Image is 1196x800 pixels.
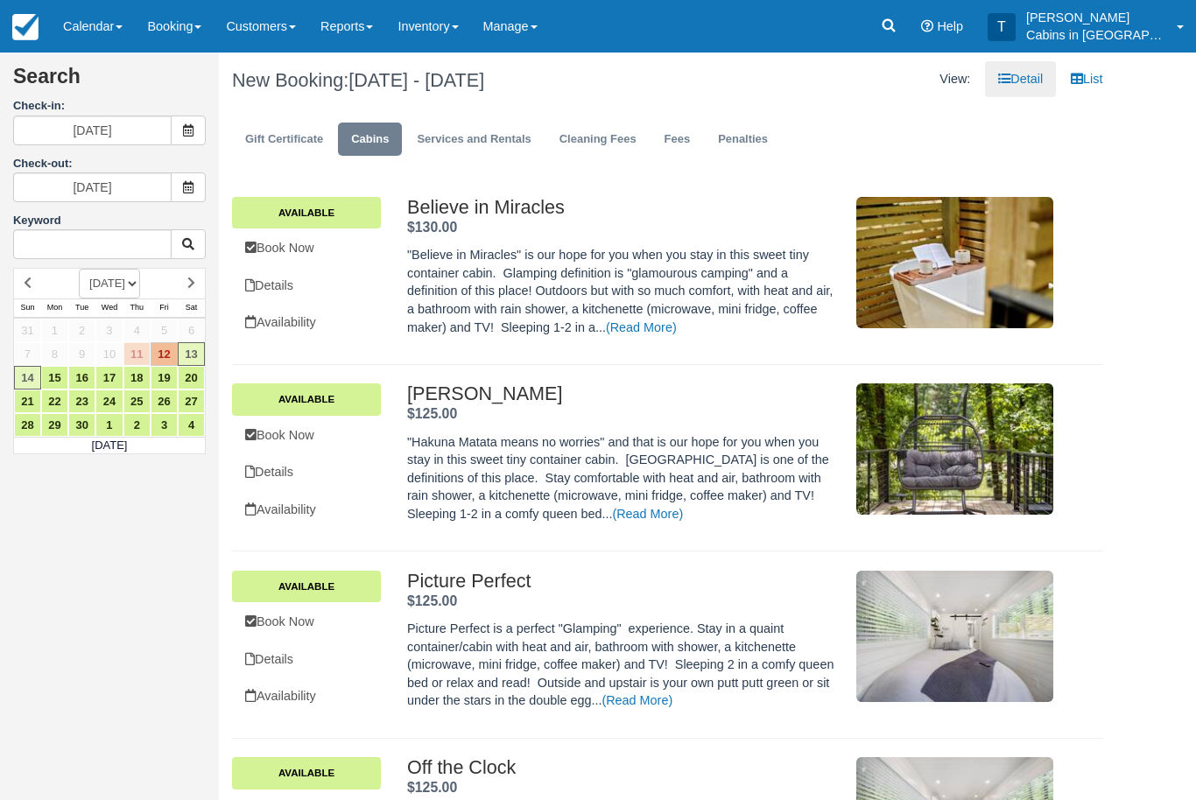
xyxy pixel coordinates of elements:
[123,366,151,389] a: 18
[68,319,95,342] a: 2
[232,230,381,266] a: Book Now
[123,413,151,437] a: 2
[95,298,123,318] th: Wed
[407,593,457,608] strong: Price: $125
[123,342,151,366] a: 11
[232,70,654,91] h1: New Booking:
[232,678,381,714] a: Availability
[937,19,963,33] span: Help
[1026,9,1166,26] p: [PERSON_NAME]
[1058,61,1115,97] a: List
[171,229,206,259] button: Keyword Search
[14,342,41,366] a: 7
[856,197,1053,328] img: M306-6
[14,366,41,389] a: 14
[123,389,151,413] a: 25
[232,492,381,528] a: Availability
[407,220,457,235] strong: Price: $130
[123,319,151,342] a: 4
[13,157,73,170] label: Check-out:
[407,197,838,218] h2: Believe in Miracles
[232,757,381,789] a: Available
[13,98,206,115] label: Check-in:
[985,61,1056,97] a: Detail
[651,123,704,157] a: Fees
[606,320,677,334] a: (Read More)
[178,298,205,318] th: Sat
[95,389,123,413] a: 24
[178,413,205,437] a: 4
[407,757,838,778] h2: Off the Clock
[178,389,205,413] a: 27
[232,197,381,228] a: Available
[68,298,95,318] th: Tue
[41,366,68,389] a: 15
[151,319,178,342] a: 5
[13,66,206,98] h2: Search
[232,383,381,415] a: Available
[705,123,781,157] a: Penalties
[232,604,381,640] a: Book Now
[41,413,68,437] a: 29
[856,571,1053,702] img: M304-1
[407,571,838,592] h2: Picture Perfect
[12,14,39,40] img: checkfront-main-nav-mini-logo.png
[151,389,178,413] a: 26
[14,319,41,342] a: 31
[407,246,838,336] p: "Believe in Miracles" is our hope for you when you stay in this sweet tiny container cabin. Glamp...
[232,123,336,157] a: Gift Certificate
[151,298,178,318] th: Fri
[1026,26,1166,44] p: Cabins in [GEOGRAPHIC_DATA]
[232,454,381,490] a: Details
[178,342,205,366] a: 13
[407,620,838,710] p: Picture Perfect is a perfect "Glamping" experience. Stay in a quaint container/cabin with heat an...
[921,20,933,32] i: Help
[151,342,178,366] a: 12
[232,418,381,453] a: Book Now
[151,366,178,389] a: 19
[407,406,457,421] strong: Price: $125
[602,693,672,707] a: (Read More)
[612,507,683,521] a: (Read More)
[41,298,68,318] th: Mon
[546,123,650,157] a: Cleaning Fees
[95,319,123,342] a: 3
[14,413,41,437] a: 28
[13,214,61,227] label: Keyword
[95,342,123,366] a: 10
[232,268,381,304] a: Details
[407,780,457,795] strong: Price: $125
[68,366,95,389] a: 16
[95,366,123,389] a: 17
[178,319,205,342] a: 6
[348,69,484,91] span: [DATE] - [DATE]
[338,123,402,157] a: Cabins
[14,298,41,318] th: Sun
[68,342,95,366] a: 9
[407,433,838,523] p: "Hakuna Matata means no worries" and that is our hope for you when you stay in this sweet tiny co...
[41,389,68,413] a: 22
[404,123,544,157] a: Services and Rentals
[151,413,178,437] a: 3
[95,413,123,437] a: 1
[41,342,68,366] a: 8
[856,383,1053,515] img: M305-2
[68,413,95,437] a: 30
[926,61,983,97] li: View:
[68,389,95,413] a: 23
[123,298,151,318] th: Thu
[14,437,206,454] td: [DATE]
[988,13,1016,41] div: T
[232,642,381,677] a: Details
[407,383,838,404] h2: [PERSON_NAME]
[14,389,41,413] a: 21
[41,319,68,342] a: 1
[232,305,381,340] a: Availability
[232,571,381,602] a: Available
[178,366,205,389] a: 20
